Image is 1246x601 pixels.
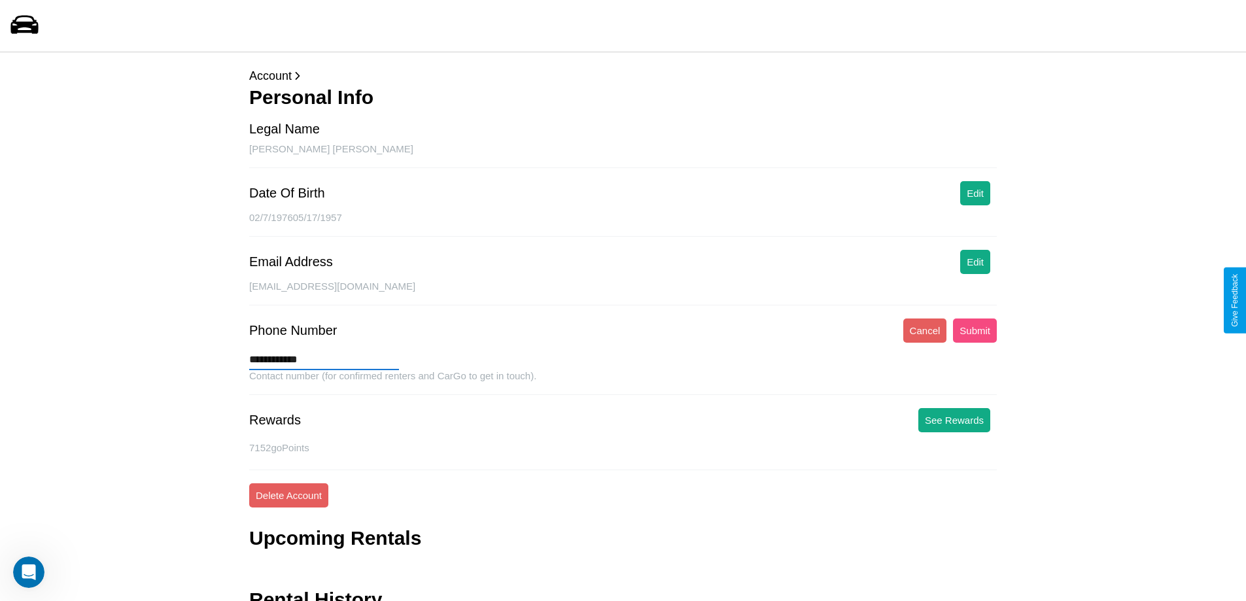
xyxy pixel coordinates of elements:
button: See Rewards [918,408,990,432]
button: Cancel [903,318,947,343]
div: Phone Number [249,323,337,338]
button: Edit [960,250,990,274]
div: Email Address [249,254,333,269]
div: [EMAIL_ADDRESS][DOMAIN_NAME] [249,281,997,305]
div: [PERSON_NAME] [PERSON_NAME] [249,143,997,168]
div: Legal Name [249,122,320,137]
button: Edit [960,181,990,205]
p: Account [249,65,997,86]
h3: Upcoming Rentals [249,527,421,549]
iframe: Intercom live chat [13,557,44,588]
div: Give Feedback [1230,274,1239,327]
p: 7152 goPoints [249,439,997,456]
button: Submit [953,318,997,343]
div: Contact number (for confirmed renters and CarGo to get in touch). [249,370,997,395]
div: 02/7/197605/17/1957 [249,212,997,237]
button: Delete Account [249,483,328,507]
div: Date Of Birth [249,186,325,201]
h3: Personal Info [249,86,997,109]
div: Rewards [249,413,301,428]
